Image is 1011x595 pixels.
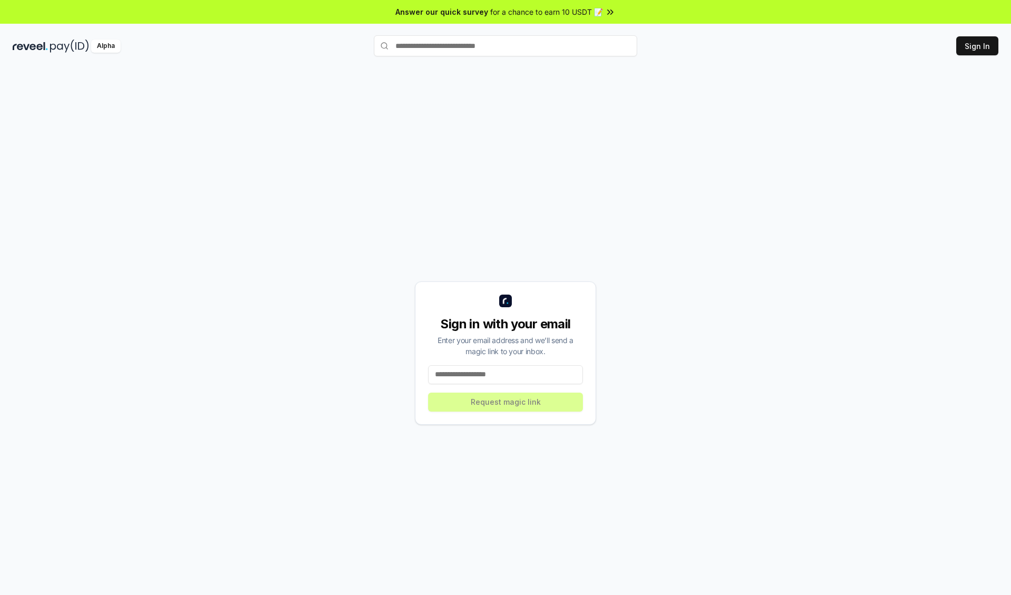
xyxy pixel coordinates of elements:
img: reveel_dark [13,40,48,53]
div: Enter your email address and we’ll send a magic link to your inbox. [428,335,583,357]
span: Answer our quick survey [395,6,488,17]
img: pay_id [50,40,89,53]
span: for a chance to earn 10 USDT 📝 [490,6,603,17]
button: Sign In [956,36,998,55]
div: Alpha [91,40,121,53]
div: Sign in with your email [428,316,583,333]
img: logo_small [499,295,512,307]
